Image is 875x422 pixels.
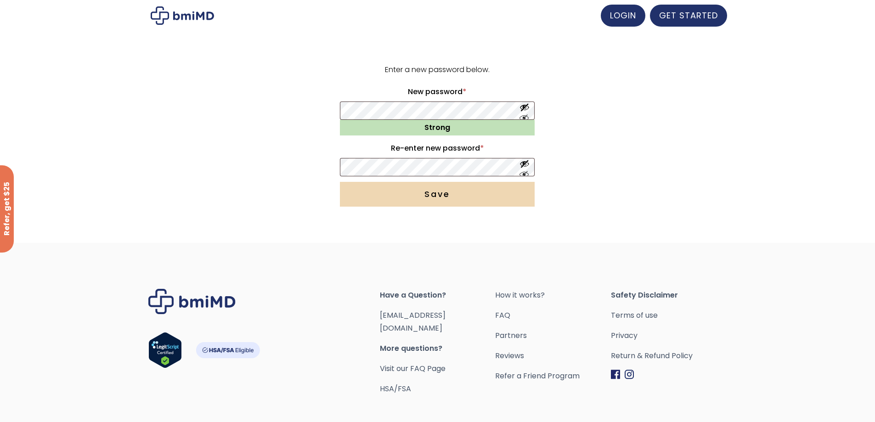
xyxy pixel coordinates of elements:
span: Have a Question? [380,289,496,302]
a: Refer a Friend Program [495,370,611,383]
a: [EMAIL_ADDRESS][DOMAIN_NAME] [380,310,446,333]
a: HSA/FSA [380,383,411,394]
img: Verify Approval for www.bmimd.com [148,332,182,368]
a: Reviews [495,349,611,362]
span: More questions? [380,342,496,355]
button: Show password [519,102,530,119]
a: FAQ [495,309,611,322]
button: Show password [519,159,530,176]
a: Privacy [611,329,727,342]
img: Instagram [625,370,634,379]
img: My account [151,6,214,25]
span: GET STARTED [659,10,718,21]
a: Visit our FAQ Page [380,363,446,374]
span: LOGIN [610,10,636,21]
a: Verify LegitScript Approval for www.bmimd.com [148,332,182,372]
span: Safety Disclaimer [611,289,727,302]
a: How it works? [495,289,611,302]
label: Re-enter new password [340,141,535,156]
label: New password [340,84,535,99]
img: Facebook [611,370,620,379]
a: GET STARTED [650,5,727,27]
a: LOGIN [601,5,645,27]
button: Save [340,182,535,207]
img: HSA-FSA [196,342,260,358]
a: Terms of use [611,309,727,322]
a: Return & Refund Policy [611,349,727,362]
div: Strong [340,120,535,135]
a: Partners [495,329,611,342]
p: Enter a new password below. [339,63,536,76]
img: Brand Logo [148,289,236,314]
